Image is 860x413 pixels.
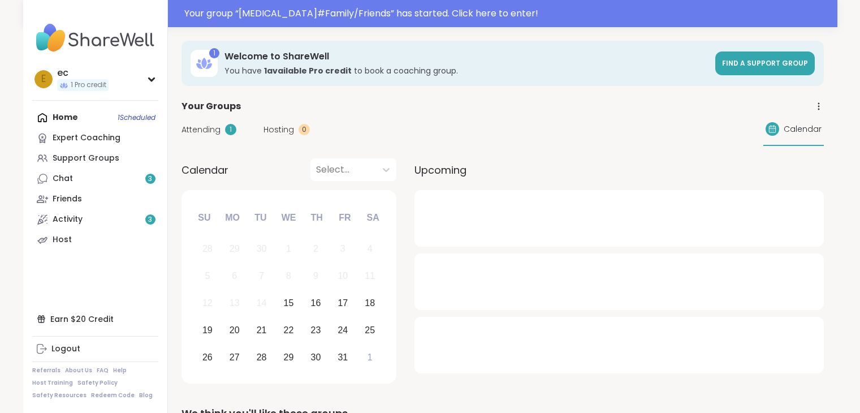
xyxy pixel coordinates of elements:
div: Choose Wednesday, October 22nd, 2025 [276,318,301,342]
div: 1 [368,350,373,365]
div: Support Groups [53,153,119,164]
span: 3 [148,215,152,225]
div: 16 [311,295,321,311]
a: Expert Coaching [32,128,158,148]
div: Choose Thursday, October 16th, 2025 [304,291,328,316]
span: Your Groups [181,100,241,113]
div: Choose Monday, October 27th, 2025 [222,345,247,369]
div: 31 [338,350,348,365]
div: 9 [313,268,318,283]
div: 1 [209,48,219,58]
div: 24 [338,322,348,338]
div: 29 [284,350,294,365]
div: Choose Sunday, October 26th, 2025 [196,345,220,369]
div: Activity [53,214,83,225]
div: 28 [202,241,213,256]
div: Not available Tuesday, October 7th, 2025 [249,264,274,289]
div: Choose Wednesday, October 29th, 2025 [276,345,301,369]
div: Not available Thursday, October 2nd, 2025 [304,237,328,261]
div: Tu [248,205,273,230]
div: Choose Saturday, November 1st, 2025 [358,345,382,369]
div: 2 [313,241,318,256]
div: 17 [338,295,348,311]
div: Choose Monday, October 20th, 2025 [222,318,247,342]
div: Not available Wednesday, October 8th, 2025 [276,264,301,289]
span: Find a support group [722,58,808,68]
h3: You have to book a coaching group. [224,65,708,76]
a: Friends [32,189,158,209]
div: Choose Tuesday, October 21st, 2025 [249,318,274,342]
div: Not available Wednesday, October 1st, 2025 [276,237,301,261]
div: We [276,205,301,230]
div: Choose Thursday, October 30th, 2025 [304,345,328,369]
div: Choose Wednesday, October 15th, 2025 [276,291,301,316]
div: Host [53,234,72,246]
a: Help [113,367,127,375]
div: Not available Saturday, October 11th, 2025 [358,264,382,289]
div: 30 [311,350,321,365]
span: 3 [148,174,152,184]
div: 0 [299,124,310,135]
div: Not available Sunday, September 28th, 2025 [196,237,220,261]
div: 29 [230,241,240,256]
div: Choose Friday, October 17th, 2025 [331,291,355,316]
div: 21 [257,322,267,338]
a: Blog [139,392,153,399]
div: 10 [338,268,348,283]
div: 6 [232,268,237,283]
div: Expert Coaching [53,132,120,144]
span: e [41,72,46,87]
span: Attending [181,124,221,136]
a: Support Groups [32,148,158,169]
div: Logout [51,343,80,355]
div: Not available Friday, October 3rd, 2025 [331,237,355,261]
a: Redeem Code [91,392,135,399]
a: Safety Policy [77,379,118,387]
div: Choose Tuesday, October 28th, 2025 [249,345,274,369]
a: FAQ [97,367,109,375]
div: 18 [365,295,375,311]
div: Friends [53,193,82,205]
img: ShareWell Nav Logo [32,18,158,58]
div: Th [304,205,329,230]
a: Logout [32,339,158,359]
div: 13 [230,295,240,311]
div: Sa [360,205,385,230]
div: ec [57,67,109,79]
div: Chat [53,173,73,184]
div: month 2025-10 [194,235,383,371]
div: 15 [284,295,294,311]
div: Not available Thursday, October 9th, 2025 [304,264,328,289]
div: Choose Friday, October 24th, 2025 [331,318,355,342]
a: About Us [65,367,92,375]
div: Not available Monday, October 13th, 2025 [222,291,247,316]
div: Su [192,205,217,230]
div: Mo [220,205,245,230]
div: Not available Sunday, October 12th, 2025 [196,291,220,316]
div: 11 [365,268,375,283]
a: Host Training [32,379,73,387]
div: 25 [365,322,375,338]
div: Your group “ [MEDICAL_DATA]#Family/Friends ” has started. Click here to enter! [184,7,831,20]
span: 1 Pro credit [71,80,106,90]
a: Chat3 [32,169,158,189]
div: 7 [259,268,264,283]
div: Not available Tuesday, September 30th, 2025 [249,237,274,261]
div: Earn $20 Credit [32,309,158,329]
div: 12 [202,295,213,311]
span: Calendar [784,123,822,135]
div: Choose Thursday, October 23rd, 2025 [304,318,328,342]
div: Choose Sunday, October 19th, 2025 [196,318,220,342]
div: 20 [230,322,240,338]
div: 3 [340,241,345,256]
div: Not available Monday, September 29th, 2025 [222,237,247,261]
div: 28 [257,350,267,365]
div: Choose Saturday, October 25th, 2025 [358,318,382,342]
div: 23 [311,322,321,338]
div: Fr [332,205,357,230]
div: Not available Friday, October 10th, 2025 [331,264,355,289]
h3: Welcome to ShareWell [224,50,708,63]
a: Activity3 [32,209,158,230]
div: 8 [286,268,291,283]
div: Not available Tuesday, October 14th, 2025 [249,291,274,316]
